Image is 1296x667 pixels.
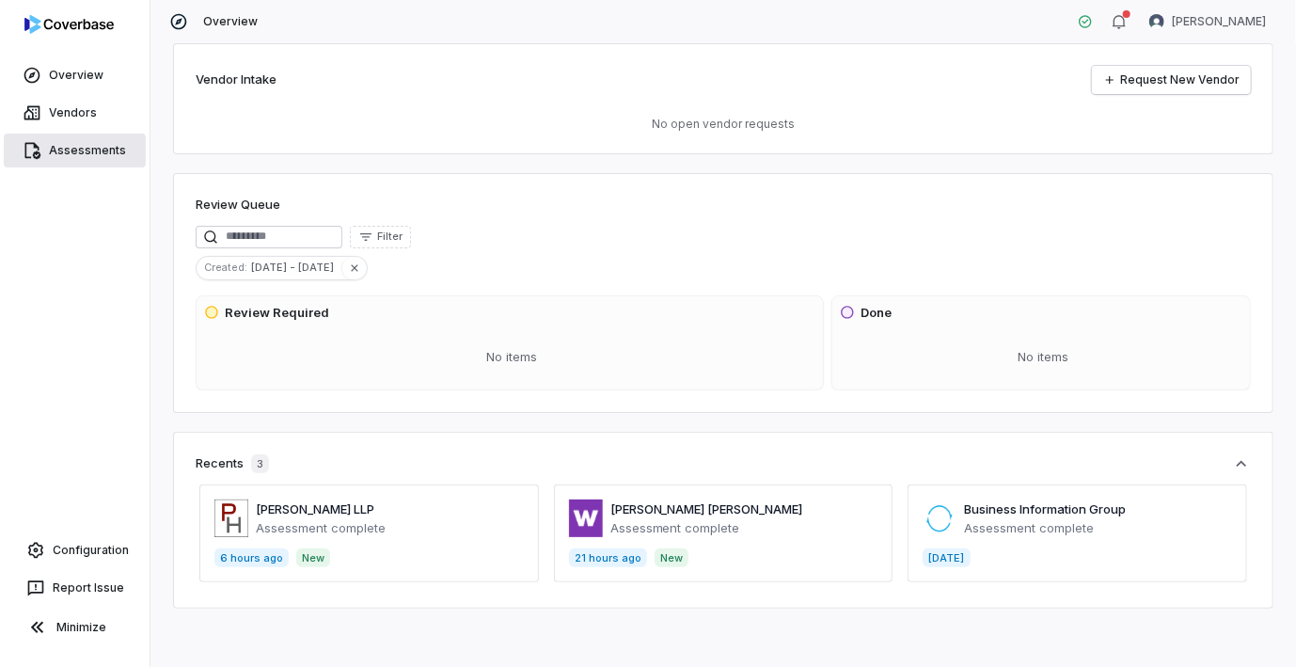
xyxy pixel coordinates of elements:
span: [PERSON_NAME] [1172,14,1266,29]
div: No items [840,333,1246,382]
div: Recents [196,454,269,473]
span: [DATE] - [DATE] [251,259,341,276]
span: Configuration [53,543,129,558]
a: Request New Vendor [1092,66,1251,94]
h3: Done [861,304,892,323]
button: Recents3 [196,454,1251,473]
span: Vendors [49,105,97,120]
a: Vendors [4,96,146,130]
a: [PERSON_NAME] [PERSON_NAME] [610,501,803,516]
a: Configuration [8,533,142,567]
button: Robert Latcham avatar[PERSON_NAME] [1138,8,1277,36]
span: Report Issue [53,580,124,596]
button: Report Issue [8,571,142,605]
span: Minimize [56,620,106,635]
span: 3 [251,454,269,473]
p: No open vendor requests [196,117,1251,132]
img: logo-D7KZi-bG.svg [24,15,114,34]
button: Filter [350,226,411,248]
h2: Vendor Intake [196,71,277,89]
span: Created : [197,259,251,276]
img: Robert Latcham avatar [1149,14,1164,29]
a: Assessments [4,134,146,167]
a: [PERSON_NAME] LLP [256,501,374,516]
span: Overview [203,14,258,29]
h3: Review Required [225,304,329,323]
a: Business Information Group [964,501,1126,516]
span: Assessments [49,143,126,158]
h1: Review Queue [196,196,280,214]
a: Overview [4,58,146,92]
span: Overview [49,68,103,83]
div: No items [204,333,819,382]
span: Filter [377,230,403,244]
button: Minimize [8,609,142,646]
